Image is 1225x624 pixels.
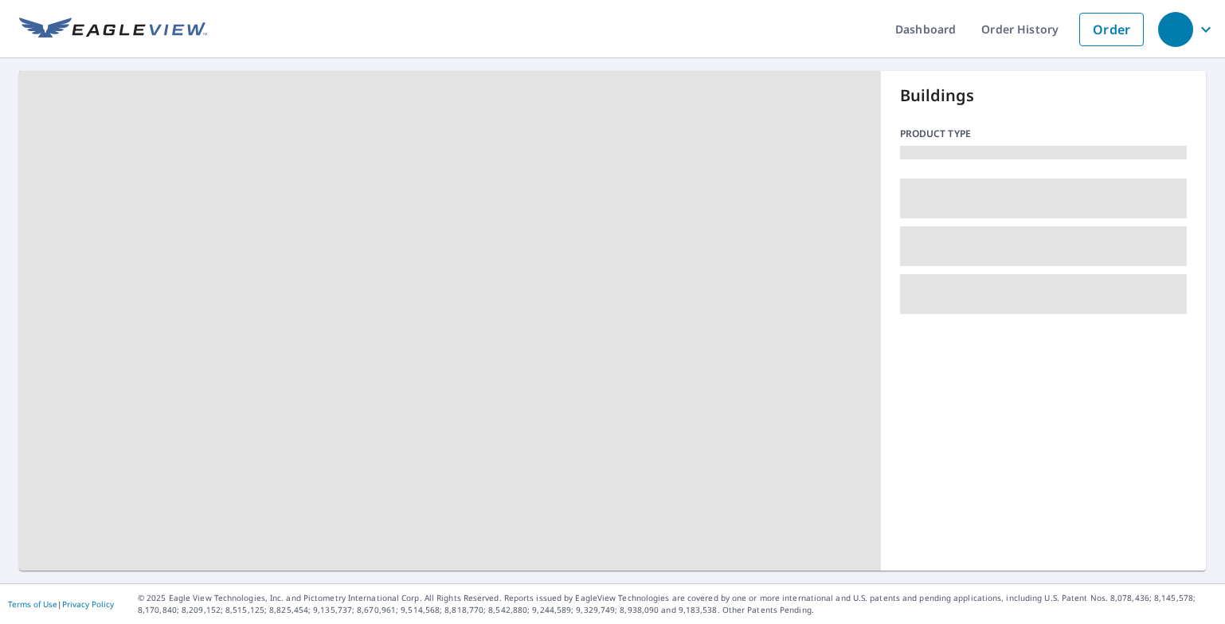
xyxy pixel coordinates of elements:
[8,598,57,610] a: Terms of Use
[900,127,1188,141] p: Product type
[19,18,207,41] img: EV Logo
[62,598,114,610] a: Privacy Policy
[138,592,1217,616] p: © 2025 Eagle View Technologies, Inc. and Pictometry International Corp. All Rights Reserved. Repo...
[1079,13,1144,46] a: Order
[900,84,1188,108] p: Buildings
[8,599,114,609] p: |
